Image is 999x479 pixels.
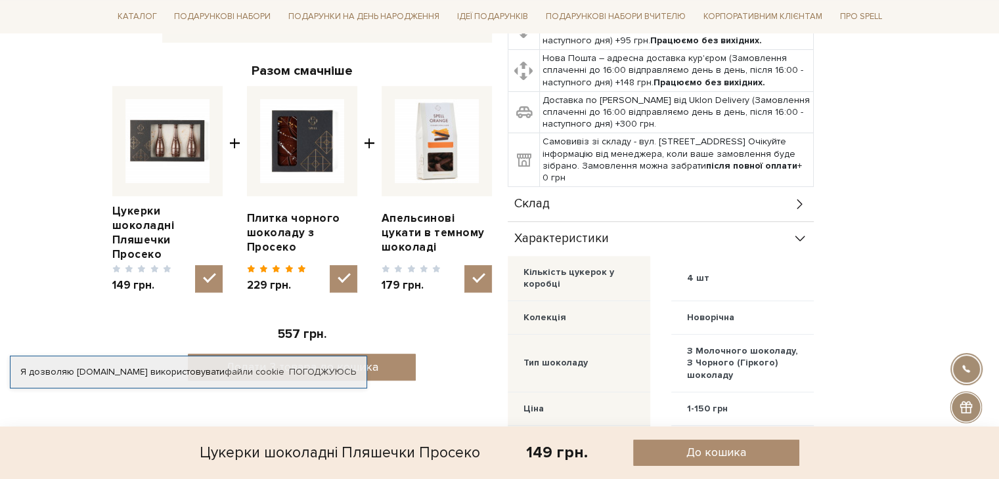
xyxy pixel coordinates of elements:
[514,198,550,210] span: Склад
[633,440,799,466] button: До кошика
[687,403,728,415] div: 1-150 грн
[395,99,479,183] img: Апельсинові цукати в темному шоколаді
[539,50,813,92] td: Нова Пошта – адресна доставка кур'єром (Замовлення сплаченні до 16:00 відправляємо день в день, п...
[364,86,375,293] span: +
[247,278,307,293] span: 229 грн.
[686,445,746,460] span: До кошика
[514,233,609,245] span: Характеристики
[539,133,813,187] td: Самовивіз зі складу - вул. [STREET_ADDRESS] Очікуйте інформацію від менеджера, коли ваше замовлен...
[706,160,797,171] b: після повної оплати
[188,354,416,381] button: Додати 3 товара до кошика
[112,278,172,293] span: 149 грн.
[200,440,480,466] div: Цукерки шоколадні Пляшечки Просеко
[112,7,162,27] a: Каталог
[112,204,223,262] a: Цукерки шоколадні Пляшечки Просеко
[452,7,533,27] a: Ідеї подарунків
[260,99,344,183] img: Плитка чорного шоколаду з Просеко
[523,312,566,323] div: Колекція
[526,442,588,463] div: 149 грн.
[523,357,588,369] div: Тип шоколаду
[125,99,210,183] img: Цукерки шоколадні Пляшечки Просеко
[541,5,691,28] a: Подарункові набори Вчителю
[687,272,709,284] div: 4 шт
[225,366,284,377] a: файли cookie
[687,345,798,381] div: З Молочного шоколаду, З Чорного (Гіркого) шоколаду
[382,211,492,255] a: Апельсинові цукати в темному шоколаді
[523,266,634,290] div: Кількість цукерок у коробці
[650,35,762,46] b: Працюємо без вихідних.
[289,366,356,378] a: Погоджуюсь
[247,211,357,255] a: Плитка чорного шоколаду з Просеко
[539,91,813,133] td: Доставка по [PERSON_NAME] від Uklon Delivery (Замовлення сплаченні до 16:00 відправляємо день в д...
[687,312,734,323] div: Новорічна
[229,86,240,293] span: +
[654,77,765,88] b: Працюємо без вихідних.
[283,7,445,27] a: Подарунки на День народження
[523,403,544,415] div: Ціна
[169,7,276,27] a: Подарункові набори
[382,278,441,293] span: 179 грн.
[278,327,326,342] span: 557 грн.
[698,7,828,27] a: Корпоративним клієнтам
[112,62,492,79] div: Разом смачніше
[11,366,366,378] div: Я дозволяю [DOMAIN_NAME] використовувати
[834,7,887,27] a: Про Spell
